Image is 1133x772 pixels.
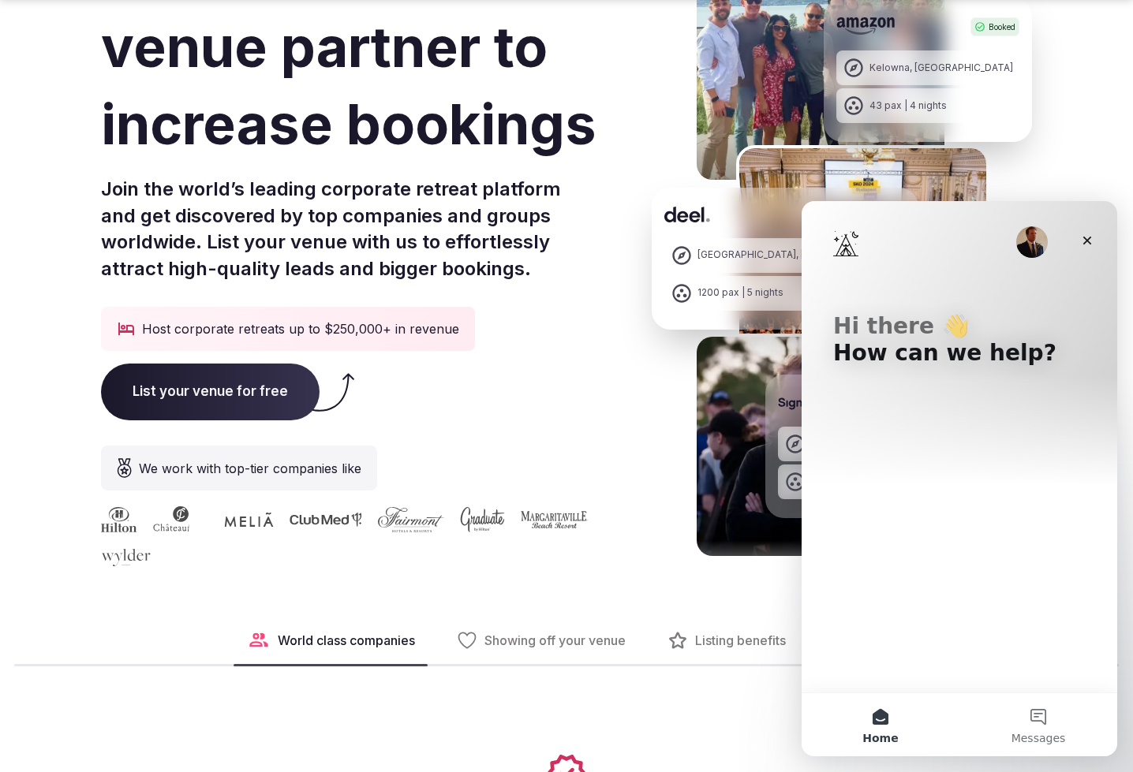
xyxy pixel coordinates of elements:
[654,617,798,664] button: Listing benefits
[869,62,1013,75] div: Kelowna, [GEOGRAPHIC_DATA]
[101,446,377,490] div: We work with top-tier companies like
[234,617,428,664] button: World class companies
[101,383,320,399] a: List your venue for free
[802,201,1117,756] iframe: Intercom live chat
[101,364,320,420] span: List your venue for free
[443,617,638,664] button: Showing off your venue
[736,145,990,371] img: Deel Spain Retreat
[484,632,626,649] span: Showing off your venue
[101,176,639,282] p: Join the world’s leading corporate retreat platform and get discovered by top companies and group...
[694,334,948,559] img: Signifly Portugal Retreat
[278,632,415,649] span: World class companies
[970,17,1019,36] div: Booked
[869,99,947,113] div: 43 pax | 4 nights
[101,307,475,351] div: Host corporate retreats up to $250,000+ in revenue
[697,248,899,262] div: [GEOGRAPHIC_DATA], [GEOGRAPHIC_DATA]
[695,632,786,649] span: Listing benefits
[697,286,783,300] div: 1200 pax | 5 nights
